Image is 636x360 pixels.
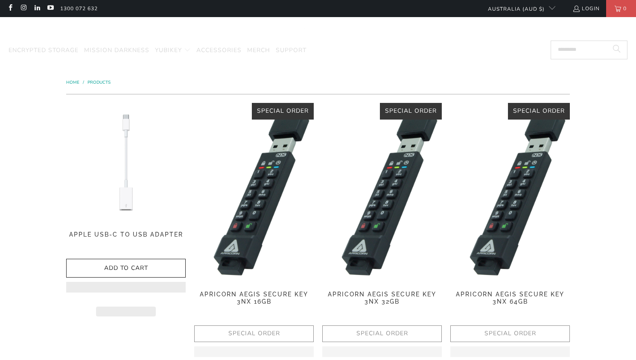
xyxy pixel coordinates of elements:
span: / [83,79,84,85]
span: Apricorn Aegis Secure Key 3NX 16GB [194,291,314,305]
span: Apricorn Aegis Secure Key 3NX 32GB [322,291,442,305]
span: Add to Cart [75,265,177,272]
a: 1300 072 632 [60,4,98,13]
span: Support [276,46,306,54]
span: Special Order [257,107,309,115]
img: Apricorn Aegis Secure Key 3NX 32GB - Trust Panda [322,103,442,282]
span: Mission Darkness [84,46,149,54]
span: Apricorn Aegis Secure Key 3NX 64GB [450,291,570,305]
span: YubiKey [155,46,182,54]
summary: YubiKey [155,41,191,61]
a: Apricorn Aegis Secure Key 3NX 32GB [322,291,442,317]
span: Home [66,79,79,85]
a: Home [66,79,81,85]
span: Special Order [385,107,437,115]
a: Encrypted Storage [9,41,79,61]
a: Trust Panda Australia on YouTube [47,5,54,12]
a: Support [276,41,306,61]
input: Search... [551,41,627,59]
span: Merch [247,46,270,54]
a: Apricorn Aegis Secure Key 3NX 16GB [194,291,314,317]
a: Apricorn Aegis Secure Key 3NX 64GB [450,291,570,317]
nav: Translation missing: en.navigation.header.main_nav [9,41,306,61]
a: Trust Panda Australia on Facebook [6,5,14,12]
a: Products [88,79,111,85]
a: Trust Panda Australia on Instagram [20,5,27,12]
span: Encrypted Storage [9,46,79,54]
a: Apple USB-C to USB Adapter [66,231,186,250]
img: Apricorn Aegis Secure Key 3NX 64GB - Trust Panda [450,103,570,282]
span: Accessories [196,46,242,54]
span: Special Order [513,107,565,115]
img: Apple USB-C to USB Adapter [66,103,186,222]
button: Search [606,41,627,59]
a: Apricorn Aegis Secure Key 3NX 32GB - Trust Panda Apricorn Aegis Secure Key 3NX 32GB - Trust Panda [322,103,442,282]
span: Apple USB-C to USB Adapter [66,231,186,238]
a: Apricorn Aegis Secure Key 3NX 64GB - Trust Panda Apricorn Aegis Secure Key 3NX 64GB - Trust Panda [450,103,570,282]
img: Apricorn Aegis Secure Key 3NX 16GB - Trust Panda [194,103,314,282]
a: Apricorn Aegis Secure Key 3NX 16GB - Trust Panda Apricorn Aegis Secure Key 3NX 16GB - Trust Panda [194,103,314,282]
img: Trust Panda Australia [274,21,362,39]
a: Apple USB-C to USB Adapter Apple USB-C to USB Adapter [66,103,186,222]
a: Trust Panda Australia on LinkedIn [33,5,41,12]
a: Login [572,4,600,13]
a: Mission Darkness [84,41,149,61]
a: Merch [247,41,270,61]
a: Accessories [196,41,242,61]
button: Add to Cart [66,259,186,278]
